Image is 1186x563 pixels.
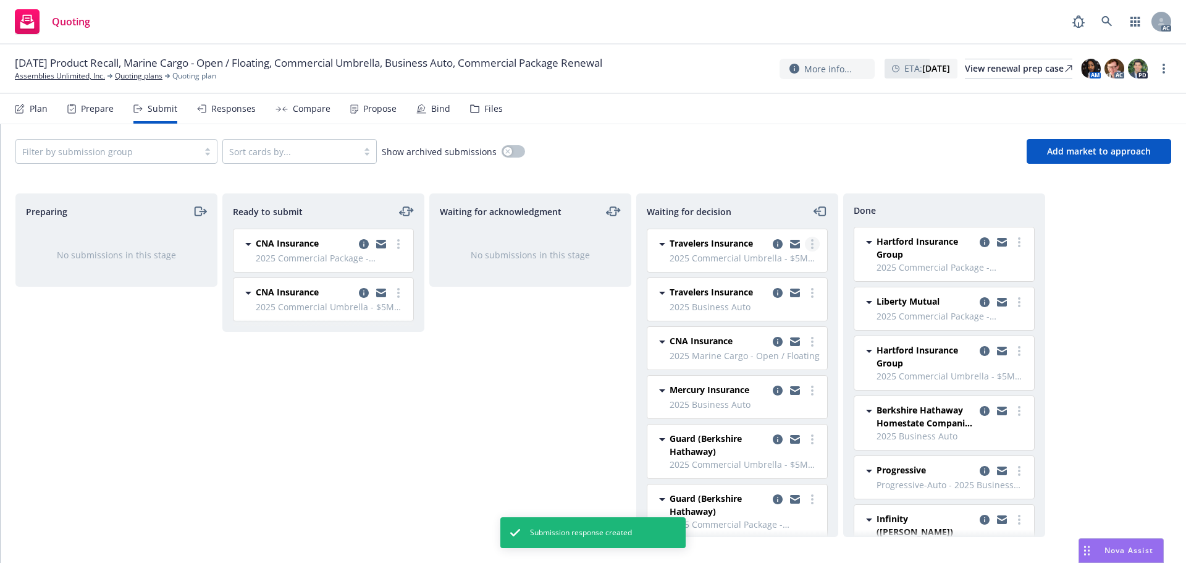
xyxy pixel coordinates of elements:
a: copy logging email [788,286,802,300]
a: more [805,286,820,300]
a: more [805,334,820,349]
div: Bind [431,104,450,114]
a: copy logging email [995,235,1009,250]
a: copy logging email [770,432,785,447]
span: CNA Insurance [256,237,319,250]
a: copy logging email [374,237,389,252]
div: Prepare [81,104,114,114]
a: copy logging email [356,237,371,252]
a: copy logging email [788,432,802,447]
span: Travelers Insurance [670,237,753,250]
span: 2025 Commercial Umbrella - $5M UMB [256,300,406,313]
a: more [391,237,406,252]
a: more [391,286,406,300]
span: Waiting for decision [647,205,731,218]
a: copy logging email [995,295,1009,310]
a: copy logging email [788,334,802,349]
span: Add market to approach [1047,145,1151,157]
a: View renewal prep case [965,59,1072,78]
a: moveRight [192,204,207,219]
a: copy logging email [788,492,802,507]
span: Quoting plan [172,70,216,82]
span: Progressive-Auto - 2025 Business Auto [877,478,1027,491]
button: Add market to approach [1027,139,1171,164]
a: more [805,383,820,398]
a: copy logging email [977,404,992,418]
a: copy logging email [770,334,785,349]
span: Show archived submissions [382,145,497,158]
a: copy logging email [995,464,1009,478]
span: [DATE] Product Recall, Marine Cargo - Open / Floating, Commercial Umbrella, Business Auto, Commer... [15,56,602,70]
div: Propose [363,104,397,114]
a: more [805,432,820,447]
a: copy logging email [995,512,1009,527]
a: copy logging email [770,492,785,507]
span: 2025 Business Auto [670,398,820,411]
span: 2025 Commercial Package - [GEOGRAPHIC_DATA], [GEOGRAPHIC_DATA], [GEOGRAPHIC_DATA] [GEOGRAPHIC_DATA]. [256,252,406,265]
div: Compare [293,104,330,114]
span: Travelers Insurance [670,286,753,298]
span: Mercury Insurance [670,383,749,396]
a: copy logging email [977,464,992,478]
div: No submissions in this stage [36,248,197,261]
a: Report a Bug [1066,9,1091,34]
span: Submission response created [530,527,632,538]
button: More info... [780,59,875,79]
a: copy logging email [977,235,992,250]
a: more [1012,512,1027,527]
span: Progressive [877,464,926,476]
a: copy logging email [356,286,371,300]
span: CNA Insurance [256,286,319,298]
a: Switch app [1123,9,1148,34]
a: more [805,237,820,252]
a: copy logging email [995,344,1009,358]
a: Quoting plans [115,70,162,82]
span: Infinity ([PERSON_NAME]) [877,512,975,538]
img: photo [1104,59,1124,78]
div: Responses [211,104,256,114]
a: copy logging email [770,383,785,398]
img: photo [1128,59,1148,78]
span: 2025 Marine Cargo - Open / Floating [670,349,820,362]
a: moveLeftRight [399,204,414,219]
a: more [1012,344,1027,358]
a: moveLeftRight [606,204,621,219]
span: ETA : [904,62,950,75]
a: copy logging email [770,237,785,252]
a: Search [1095,9,1119,34]
span: Liberty Mutual [877,295,940,308]
a: copy logging email [374,286,389,300]
span: Done [854,204,876,217]
span: Guard (Berkshire Hathaway) [670,492,768,518]
a: copy logging email [788,237,802,252]
div: Submit [148,104,177,114]
span: 2025 Commercial Package - [GEOGRAPHIC_DATA], [GEOGRAPHIC_DATA], [GEOGRAPHIC_DATA] [GEOGRAPHIC_DATA]. [877,261,1027,274]
span: Quoting [52,17,90,27]
a: more [1012,295,1027,310]
span: 2025 Commercial Umbrella - $5M UMB [877,370,1027,383]
span: Nova Assist [1104,545,1153,556]
a: copy logging email [977,512,992,527]
img: photo [1081,59,1101,78]
span: Berkshire Hathaway Homestate Companies (BHHC) [877,404,975,430]
a: moveLeft [813,204,828,219]
span: More info... [804,62,852,75]
button: Nova Assist [1079,538,1164,563]
a: copy logging email [995,404,1009,418]
span: 2025 Commercial Umbrella - $5M UMB [670,252,820,265]
a: Quoting [10,4,95,39]
span: Ready to submit [233,205,303,218]
a: more [805,492,820,507]
a: more [1012,404,1027,418]
span: Hartford Insurance Group [877,235,975,261]
span: 2025 Commercial Package - [GEOGRAPHIC_DATA], [GEOGRAPHIC_DATA], [GEOGRAPHIC_DATA] [GEOGRAPHIC_DATA]. [877,310,1027,323]
a: Assemblies Unlimited, Inc. [15,70,105,82]
div: Files [484,104,503,114]
a: copy logging email [770,286,785,300]
span: 2025 Business Auto [877,430,1027,442]
span: Waiting for acknowledgment [440,205,561,218]
span: Preparing [26,205,67,218]
span: CNA Insurance [670,334,733,347]
span: Hartford Insurance Group [877,344,975,370]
